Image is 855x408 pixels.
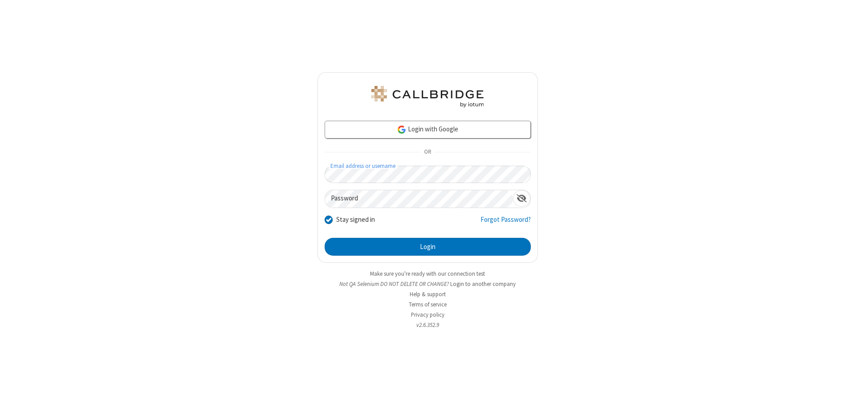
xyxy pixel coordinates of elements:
span: OR [420,146,435,159]
a: Terms of service [409,301,447,308]
a: Make sure you're ready with our connection test [370,270,485,277]
div: Show password [513,190,530,207]
input: Password [325,190,513,208]
a: Help & support [410,290,446,298]
a: Login with Google [325,121,531,139]
input: Email address or username [325,166,531,183]
a: Privacy policy [411,311,444,318]
button: Login to another company [450,280,516,288]
li: v2.6.352.9 [318,321,538,329]
label: Stay signed in [336,215,375,225]
a: Forgot Password? [480,215,531,232]
button: Login [325,238,531,256]
li: Not QA Selenium DO NOT DELETE OR CHANGE? [318,280,538,288]
img: QA Selenium DO NOT DELETE OR CHANGE [370,86,485,107]
img: google-icon.png [397,125,407,135]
